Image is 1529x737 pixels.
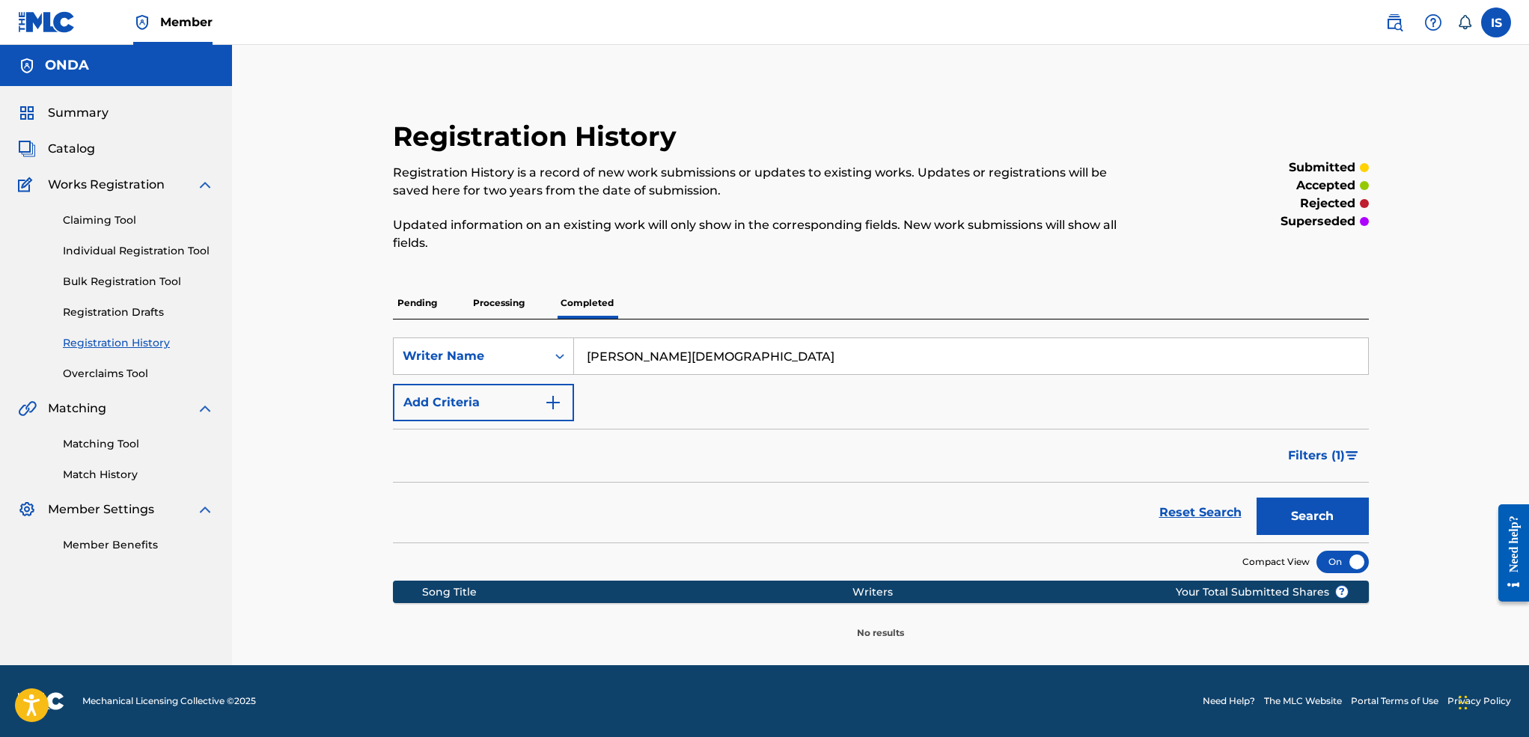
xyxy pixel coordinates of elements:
span: Your Total Submitted Shares [1176,584,1349,600]
p: superseded [1281,212,1355,230]
button: Search [1257,498,1369,535]
span: Filters ( 1 ) [1288,447,1345,465]
a: SummarySummary [18,104,109,122]
p: Updated information on an existing work will only show in the corresponding fields. New work subm... [393,216,1144,252]
a: Member Benefits [63,537,214,553]
iframe: Chat Widget [1454,665,1529,737]
div: Writer Name [403,347,537,365]
div: Writers [852,584,1224,600]
img: Works Registration [18,176,37,194]
img: expand [196,501,214,519]
a: The MLC Website [1264,694,1342,708]
a: Matching Tool [63,436,214,452]
img: filter [1346,451,1358,460]
h2: Registration History [393,120,684,153]
button: Filters (1) [1279,437,1369,474]
img: Top Rightsholder [133,13,151,31]
p: accepted [1296,177,1355,195]
a: Individual Registration Tool [63,243,214,259]
span: Works Registration [48,176,165,194]
img: Summary [18,104,36,122]
p: Processing [469,287,529,319]
button: Add Criteria [393,384,574,421]
span: Compact View [1242,555,1310,569]
span: Member [160,13,213,31]
p: No results [857,608,904,640]
img: Catalog [18,140,36,158]
img: search [1385,13,1403,31]
div: User Menu [1481,7,1511,37]
div: Help [1418,7,1448,37]
a: Registration Drafts [63,305,214,320]
p: Completed [556,287,618,319]
p: submitted [1289,159,1355,177]
p: Registration History is a record of new work submissions or updates to existing works. Updates or... [393,164,1144,200]
a: Overclaims Tool [63,366,214,382]
a: CatalogCatalog [18,140,95,158]
a: Bulk Registration Tool [63,274,214,290]
div: Song Title [422,584,852,600]
img: logo [18,692,64,710]
span: Mechanical Licensing Collective © 2025 [82,694,256,708]
p: rejected [1300,195,1355,212]
a: Need Help? [1203,694,1255,708]
a: Public Search [1379,7,1409,37]
img: Member Settings [18,501,36,519]
h5: ONDA [45,57,89,74]
div: Glisser [1459,680,1468,725]
img: help [1424,13,1442,31]
span: Member Settings [48,501,154,519]
img: expand [196,400,214,418]
div: Notifications [1457,15,1472,30]
a: Registration History [63,335,214,351]
form: Search Form [393,337,1369,542]
img: expand [196,176,214,194]
span: ? [1336,586,1348,598]
img: Matching [18,400,37,418]
a: Privacy Policy [1447,694,1511,708]
img: Accounts [18,57,36,75]
span: Summary [48,104,109,122]
a: Portal Terms of Use [1351,694,1438,708]
span: Matching [48,400,106,418]
div: Widget de chat [1454,665,1529,737]
iframe: Resource Center [1487,493,1529,614]
a: Claiming Tool [63,212,214,228]
p: Pending [393,287,442,319]
a: Match History [63,467,214,483]
span: Catalog [48,140,95,158]
img: MLC Logo [18,11,76,33]
a: Reset Search [1152,496,1249,529]
img: 9d2ae6d4665cec9f34b9.svg [544,394,562,412]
